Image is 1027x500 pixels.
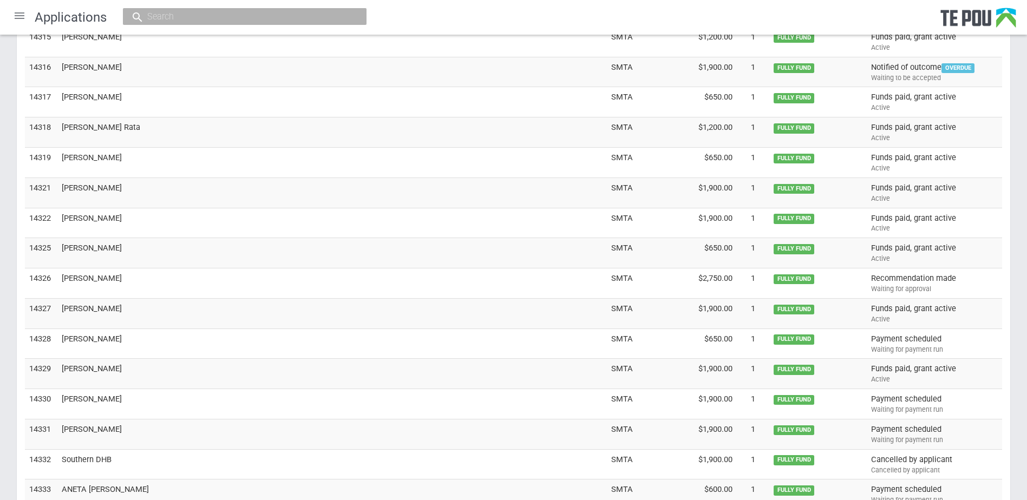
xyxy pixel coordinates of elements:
[57,268,607,299] td: [PERSON_NAME]
[737,117,769,148] td: 1
[871,465,998,475] div: Cancelled by applicant
[25,389,57,419] td: 14330
[867,268,1002,299] td: Recommendation made
[774,93,814,103] span: FULLY FUND
[639,177,737,208] td: $1,900.00
[737,238,769,268] td: 1
[871,103,998,113] div: Active
[607,208,639,238] td: SMTA
[941,63,974,73] span: OVERDUE
[871,133,998,143] div: Active
[867,117,1002,148] td: Funds paid, grant active
[867,359,1002,389] td: Funds paid, grant active
[57,419,607,449] td: [PERSON_NAME]
[607,117,639,148] td: SMTA
[25,298,57,328] td: 14327
[57,449,607,479] td: Southern DHB
[737,208,769,238] td: 1
[25,449,57,479] td: 14332
[774,123,814,133] span: FULLY FUND
[57,148,607,178] td: [PERSON_NAME]
[774,485,814,495] span: FULLY FUND
[57,87,607,117] td: [PERSON_NAME]
[867,177,1002,208] td: Funds paid, grant active
[871,284,998,294] div: Waiting for approval
[867,238,1002,268] td: Funds paid, grant active
[867,419,1002,449] td: Payment scheduled
[774,33,814,43] span: FULLY FUND
[639,389,737,419] td: $1,900.00
[639,117,737,148] td: $1,200.00
[57,57,607,87] td: [PERSON_NAME]
[57,238,607,268] td: [PERSON_NAME]
[737,148,769,178] td: 1
[25,268,57,299] td: 14326
[57,117,607,148] td: [PERSON_NAME] Rata
[737,328,769,359] td: 1
[737,419,769,449] td: 1
[737,27,769,57] td: 1
[774,214,814,223] span: FULLY FUND
[867,148,1002,178] td: Funds paid, grant active
[871,405,998,415] div: Waiting for payment run
[737,87,769,117] td: 1
[607,419,639,449] td: SMTA
[57,328,607,359] td: [PERSON_NAME]
[639,449,737,479] td: $1,900.00
[871,73,998,83] div: Waiting to be accepted
[867,208,1002,238] td: Funds paid, grant active
[639,148,737,178] td: $650.00
[774,425,814,435] span: FULLY FUND
[25,419,57,449] td: 14331
[607,87,639,117] td: SMTA
[639,238,737,268] td: $650.00
[774,365,814,374] span: FULLY FUND
[871,194,998,203] div: Active
[737,449,769,479] td: 1
[639,268,737,299] td: $2,750.00
[871,374,998,384] div: Active
[25,27,57,57] td: 14315
[639,27,737,57] td: $1,200.00
[607,57,639,87] td: SMTA
[57,298,607,328] td: [PERSON_NAME]
[25,117,57,148] td: 14318
[871,163,998,173] div: Active
[774,334,814,344] span: FULLY FUND
[639,57,737,87] td: $1,900.00
[737,57,769,87] td: 1
[607,27,639,57] td: SMTA
[57,177,607,208] td: [PERSON_NAME]
[639,87,737,117] td: $650.00
[867,328,1002,359] td: Payment scheduled
[607,148,639,178] td: SMTA
[737,268,769,299] td: 1
[25,328,57,359] td: 14328
[639,208,737,238] td: $1,900.00
[737,177,769,208] td: 1
[871,43,998,52] div: Active
[57,27,607,57] td: [PERSON_NAME]
[737,298,769,328] td: 1
[867,449,1002,479] td: Cancelled by applicant
[871,435,998,445] div: Waiting for payment run
[774,63,814,73] span: FULLY FUND
[607,238,639,268] td: SMTA
[774,455,814,465] span: FULLY FUND
[774,274,814,284] span: FULLY FUND
[25,238,57,268] td: 14325
[607,449,639,479] td: SMTA
[144,11,335,22] input: Search
[57,359,607,389] td: [PERSON_NAME]
[867,87,1002,117] td: Funds paid, grant active
[607,328,639,359] td: SMTA
[639,298,737,328] td: $1,900.00
[25,208,57,238] td: 14322
[774,244,814,254] span: FULLY FUND
[774,184,814,194] span: FULLY FUND
[607,177,639,208] td: SMTA
[871,314,998,324] div: Active
[607,389,639,419] td: SMTA
[607,268,639,299] td: SMTA
[25,87,57,117] td: 14317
